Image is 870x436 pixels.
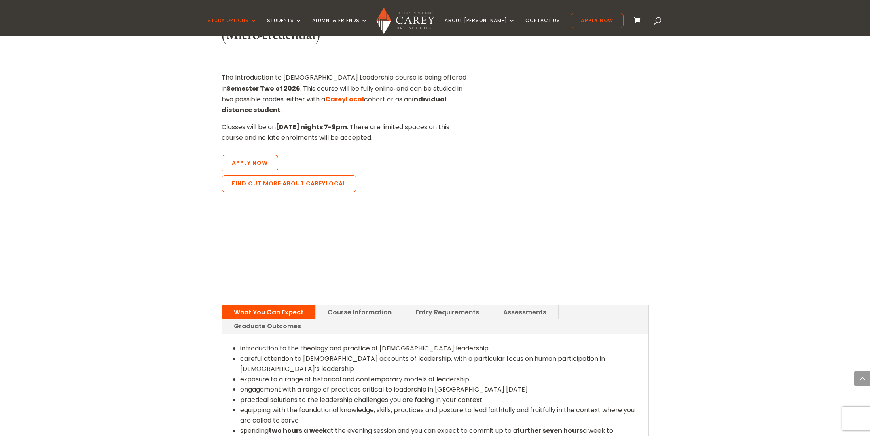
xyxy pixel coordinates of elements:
a: Study Options [208,18,257,36]
a: Apply Now [222,155,278,171]
a: Find out more about CareyLocal [222,175,356,192]
strong: further seven hours [517,426,583,435]
strong: [DATE] nights 7-9pm [276,122,347,131]
li: practical solutions to the leadership challenges you are facing in your context [240,395,637,405]
li: careful attention to [DEMOGRAPHIC_DATA] accounts of leadership, with a particular focus on human ... [240,354,637,374]
li: introduction to the theology and practice of [DEMOGRAPHIC_DATA] leadership [240,343,637,354]
strong: two hours a week [269,426,327,435]
a: Apply Now [571,13,624,28]
a: Course Information [316,305,404,319]
strong: Semester Two of 2026 [227,84,300,93]
p: Classes will be on . There are limited spaces on this course and no late enrolments will be accep... [222,122,468,143]
a: Graduate Outcomes [222,319,313,333]
img: Carey Baptist College [376,8,434,34]
a: Alumni & Friends [312,18,368,36]
a: Entry Requirements [404,305,491,319]
p: The Introduction to [DEMOGRAPHIC_DATA] Leadership course is being offered in . This course will b... [222,72,468,122]
li: equipping with the foundational knowledge, skills, practices and posture to lead faithfully and f... [240,405,637,426]
a: What You Can Expect [222,305,315,319]
a: About [PERSON_NAME] [445,18,515,36]
a: Contact Us [525,18,560,36]
a: CareyLocal [325,95,364,104]
a: Students [267,18,302,36]
a: Assessments [491,305,558,319]
li: engagement with a range of practices critical to leadership in [GEOGRAPHIC_DATA] [DATE] [240,385,637,395]
li: exposure to a range of historical and contemporary models of leadership [240,374,637,385]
